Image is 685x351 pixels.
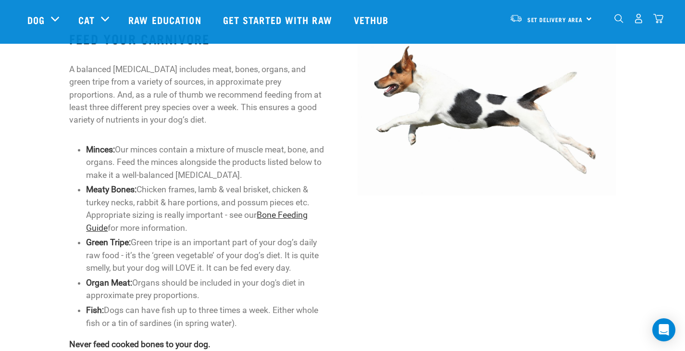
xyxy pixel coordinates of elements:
a: Get started with Raw [213,0,344,39]
strong: Organ Meat: [86,278,132,288]
li: Chicken frames, lamb & veal brisket, chicken & turkey necks, rabbit & hare portions, and possum p... [86,183,327,234]
strong: Green Tripe: [86,238,131,247]
img: foxy-middle.jpg [358,24,615,196]
li: Dogs can have fish up to three times a week. Either whole fish or a tin of sardines (in spring wa... [86,304,327,329]
li: Green tripe is an important part of your dog’s daily raw food - it’s the ‘green vegetable’ of you... [86,236,327,274]
img: van-moving.png [510,14,523,23]
strong: Minces: [86,145,115,154]
a: Cat [78,13,95,27]
a: Dog [27,13,45,27]
img: user.png [634,13,644,24]
p: A balanced [MEDICAL_DATA] includes meat, bones, organs, and green tripe from a variety of sources... [69,63,327,126]
li: Our minces contain a mixture of muscle meat, bone, and organs. Feed the minces alongside the prod... [86,143,327,181]
div: Open Intercom Messenger [652,318,675,341]
strong: Meaty Bones: [86,185,137,194]
span: Set Delivery Area [527,18,583,21]
a: Vethub [344,0,401,39]
li: Organs should be included in your dog's diet in approximate prey proportions. [86,276,327,302]
a: Raw Education [119,0,213,39]
a: Bone Feeding Guide [86,210,308,232]
img: home-icon@2x.png [653,13,663,24]
strong: Fish: [86,305,104,315]
strong: Never feed cooked bones to your dog. [69,339,211,349]
img: home-icon-1@2x.png [614,14,623,23]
